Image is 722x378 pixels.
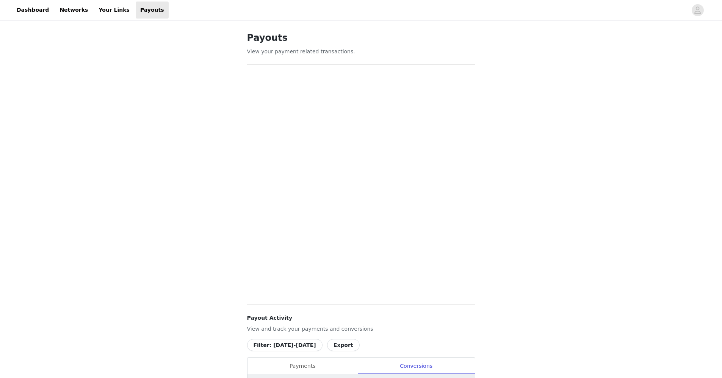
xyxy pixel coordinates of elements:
[247,358,358,375] div: Payments
[247,31,475,45] h1: Payouts
[247,325,475,333] p: View and track your payments and conversions
[358,358,475,375] div: Conversions
[12,2,53,19] a: Dashboard
[55,2,92,19] a: Networks
[94,2,134,19] a: Your Links
[247,314,475,322] h4: Payout Activity
[247,339,323,351] button: Filter: [DATE]-[DATE]
[327,339,360,351] button: Export
[694,4,701,16] div: avatar
[136,2,169,19] a: Payouts
[247,48,475,56] p: View your payment related transactions.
